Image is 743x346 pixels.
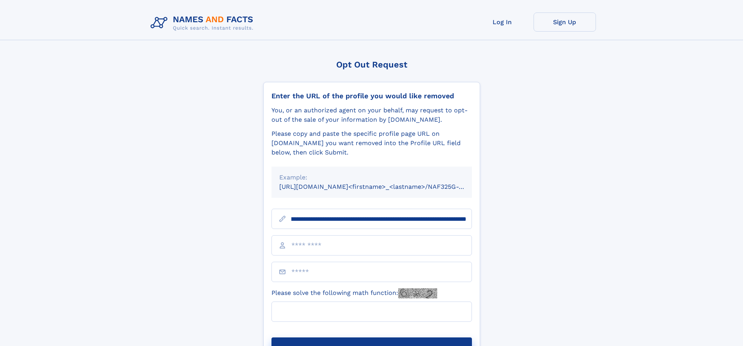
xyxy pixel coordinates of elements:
[271,106,472,124] div: You, or an authorized agent on your behalf, may request to opt-out of the sale of your informatio...
[147,12,260,34] img: Logo Names and Facts
[279,183,487,190] small: [URL][DOMAIN_NAME]<firstname>_<lastname>/NAF325G-xxxxxxxx
[263,60,480,69] div: Opt Out Request
[534,12,596,32] a: Sign Up
[271,92,472,100] div: Enter the URL of the profile you would like removed
[271,129,472,157] div: Please copy and paste the specific profile page URL on [DOMAIN_NAME] you want removed into the Pr...
[271,288,437,298] label: Please solve the following math function:
[471,12,534,32] a: Log In
[279,173,464,182] div: Example:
